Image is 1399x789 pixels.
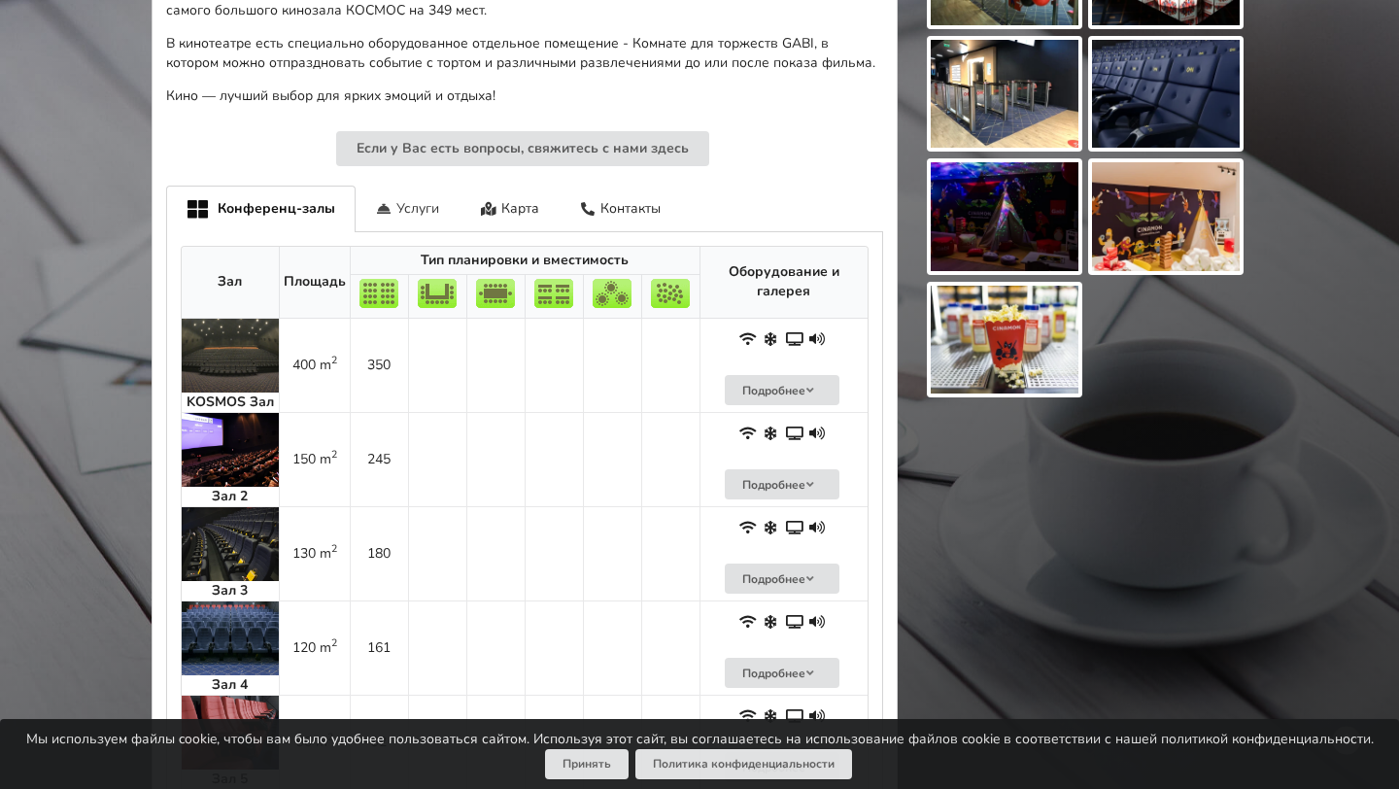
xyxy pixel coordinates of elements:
[1092,162,1240,271] img: Кинотеатр CINAMON AKROPOLE ALFA | Рига | Площадка для мероприятий - фото галереи
[359,279,398,308] img: Театр
[1092,40,1240,149] img: Кинотеатр CINAMON AKROPOLE ALFA | Рига | Площадка для мероприятий - фото галереи
[763,707,782,726] span: Кондиционер
[350,412,408,506] td: 245
[651,279,690,308] img: Прием
[279,506,350,600] td: 130 m
[356,186,461,231] div: Услуги
[350,319,408,412] td: 350
[725,469,839,499] button: Подробнее
[635,749,852,779] a: Политика конфиденциальности
[725,564,839,594] button: Подробнее
[725,375,839,405] button: Подробнее
[166,86,883,106] p: Кино — лучший выбор для ярких эмоций и отдыха!
[763,613,782,632] span: Кондиционер
[809,519,829,537] span: Встроенная аудиосистема
[763,519,782,537] span: Кондиционер
[350,695,408,789] td: 92
[560,186,682,231] div: Контакты
[182,319,279,393] img: Конференц-залы | Рига | Кинотеатр CINAMON AKROPOLE ALFA | Фото
[279,695,350,789] td: 90 m
[476,279,515,308] img: Собрание
[699,247,868,319] th: Оборудование и галерея
[809,330,829,349] span: Встроенная аудиосистема
[786,519,805,537] span: Проектор и экран
[279,412,350,506] td: 150 m
[336,131,709,166] button: Если у Вас есть вопросы, свяжитесь с нами здесь
[786,330,805,349] span: Проектор и экран
[182,696,279,770] img: Конференц-залы | Рига | Кинотеатр CINAMON AKROPOLE ALFA | Фото
[279,600,350,695] td: 120 m
[809,425,829,443] span: Встроенная аудиосистема
[739,519,759,537] span: WiFi
[166,34,883,73] p: В кинотеатре есть специально оборудованное отдельное помещение - Комнате для торжеств GABI, в кот...
[763,425,782,443] span: Кондиционер
[182,601,279,675] img: Конференц-залы | Рига | Кинотеатр CINAMON AKROPOLE ALFA | Фото
[739,707,759,726] span: WiFi
[279,319,350,412] td: 400 m
[418,279,457,308] img: U-тип
[739,330,759,349] span: WiFi
[460,186,560,231] div: Карта
[931,40,1078,149] img: Кинотеатр CINAMON AKROPOLE ALFA | Рига | Площадка для мероприятий - фото галереи
[182,247,279,319] th: Зал
[809,613,829,632] span: Встроенная аудиосистема
[545,749,629,779] button: Принять
[809,707,829,726] span: Встроенная аудиосистема
[534,279,573,308] img: Класс
[725,658,839,688] button: Подробнее
[182,413,279,487] img: Конференц-залы | Рига | Кинотеатр CINAMON AKROPOLE ALFA | Фото
[279,247,350,319] th: Площадь
[182,507,279,581] img: Конференц-залы | Рига | Кинотеатр CINAMON AKROPOLE ALFA | Фото
[763,330,782,349] span: Кондиционер
[212,675,248,694] strong: Зал 4
[212,581,248,600] strong: Зал 3
[350,247,699,275] th: Тип планировки и вместимость
[187,393,274,411] strong: KOSMOS Зал
[350,600,408,695] td: 161
[786,425,805,443] span: Проектор и экран
[739,425,759,443] span: WiFi
[931,162,1078,271] img: Кинотеатр CINAMON AKROPOLE ALFA | Рига | Площадка для мероприятий - фото галереи
[166,186,356,232] div: Конференц-залы
[350,506,408,600] td: 180
[331,353,337,367] sup: 2
[593,279,631,308] img: Банкет
[331,635,337,650] sup: 2
[331,447,337,462] sup: 2
[786,613,805,632] span: Проектор и экран
[931,286,1078,394] img: Кинотеатр CINAMON AKROPOLE ALFA | Рига | Площадка для мероприятий - фото галереи
[331,541,337,556] sup: 2
[739,613,759,632] span: WiFi
[786,707,805,726] span: Проектор и экран
[212,487,248,505] strong: Зал 2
